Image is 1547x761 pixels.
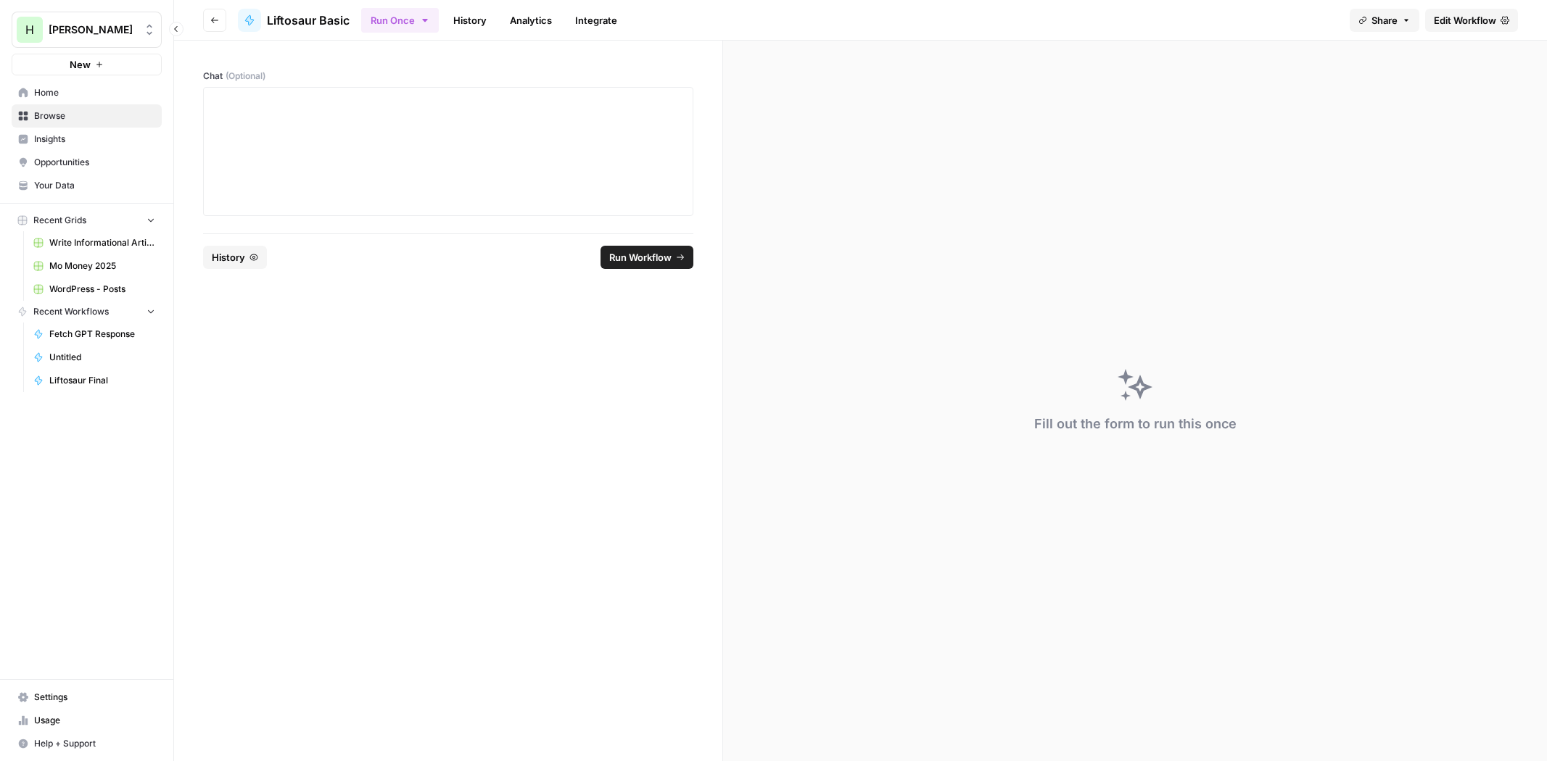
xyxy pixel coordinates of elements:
label: Chat [203,70,693,83]
a: History [445,9,495,32]
span: Liftosaur Basic [267,12,350,29]
span: Usage [34,714,155,727]
span: Settings [34,691,155,704]
button: Recent Workflows [12,301,162,323]
span: Opportunities [34,156,155,169]
button: Help + Support [12,732,162,755]
a: Liftosaur Basic [238,9,350,32]
span: WordPress - Posts [49,283,155,296]
a: Mo Money 2025 [27,254,162,278]
button: Run Once [361,8,439,33]
span: Insights [34,133,155,146]
a: Analytics [501,9,561,32]
a: Home [12,81,162,104]
span: (Optional) [226,70,265,83]
button: Recent Grids [12,209,162,231]
span: Your Data [34,179,155,192]
span: History [212,250,245,265]
span: Browse [34,109,155,122]
span: Edit Workflow [1434,13,1496,28]
span: [PERSON_NAME] [49,22,136,37]
button: Run Workflow [601,246,693,269]
span: Mo Money 2025 [49,259,155,273]
a: Your Data [12,174,162,197]
button: Workspace: Hasbrook [12,12,162,48]
span: Run Workflow [609,250,672,265]
span: Write Informational Article [49,236,155,249]
a: Edit Workflow [1425,9,1518,32]
a: Untitled [27,346,162,369]
button: Share [1350,9,1419,32]
a: Integrate [566,9,626,32]
a: WordPress - Posts [27,278,162,301]
span: Fetch GPT Response [49,328,155,341]
a: Usage [12,709,162,732]
span: Liftosaur Final [49,374,155,387]
a: Insights [12,128,162,151]
a: Fetch GPT Response [27,323,162,346]
span: Home [34,86,155,99]
button: History [203,246,267,269]
div: Fill out the form to run this once [1034,414,1237,434]
span: Help + Support [34,737,155,750]
a: Settings [12,686,162,709]
a: Browse [12,104,162,128]
span: H [25,21,34,38]
span: New [70,57,91,72]
span: Untitled [49,351,155,364]
span: Recent Workflows [33,305,109,318]
a: Opportunities [12,151,162,174]
button: New [12,54,162,75]
span: Recent Grids [33,214,86,227]
a: Write Informational Article [27,231,162,254]
span: Share [1371,13,1398,28]
a: Liftosaur Final [27,369,162,392]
